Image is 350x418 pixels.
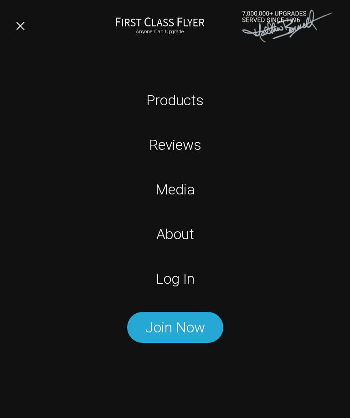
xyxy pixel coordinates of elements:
a: Media [65,178,285,201]
a: About [65,223,285,245]
a: Reviews [65,133,285,156]
a: Join Now [127,312,223,343]
a: Log In [65,267,285,290]
a: Products [65,89,285,112]
a: First Class FlyerAnyone Can Upgrade [115,17,205,35]
small: Anyone Can Upgrade [115,29,205,35]
img: First Class Flyer [115,17,205,26]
